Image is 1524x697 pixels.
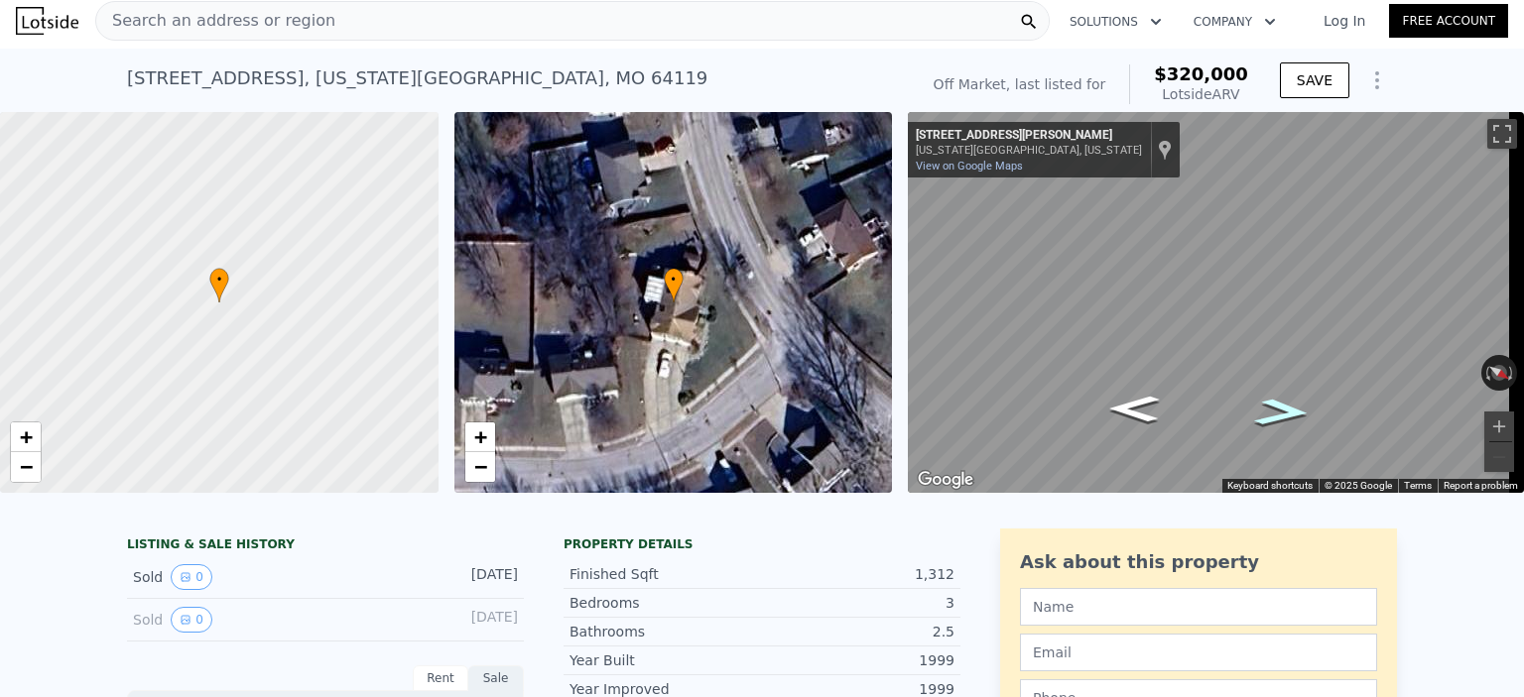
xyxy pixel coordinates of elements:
div: [DATE] [430,564,518,590]
div: Rent [413,665,468,691]
button: View historical data [171,564,212,590]
div: • [664,268,684,302]
button: Rotate counterclockwise [1481,355,1492,391]
div: Finished Sqft [570,564,762,584]
input: Name [1020,588,1377,626]
div: [DATE] [430,607,518,633]
span: + [20,424,33,449]
div: [STREET_ADDRESS][PERSON_NAME] [916,128,1142,144]
div: Year Built [570,650,762,670]
a: Terms [1404,480,1432,491]
button: Reset the view [1480,357,1518,389]
path: Go Southeast, N Palmer Dr [1088,390,1181,428]
span: + [473,424,486,449]
div: Off Market, last listed for [934,74,1106,94]
div: Sale [468,665,524,691]
div: Bedrooms [570,593,762,613]
div: Map [908,112,1524,493]
div: 1999 [762,650,954,670]
a: Open this area in Google Maps (opens a new window) [913,467,978,493]
button: Zoom out [1484,442,1514,472]
div: Sold [133,564,310,590]
button: SAVE [1280,62,1349,98]
a: Zoom in [465,422,495,452]
span: Search an address or region [96,9,335,33]
div: 2.5 [762,622,954,641]
a: Show location on map [1158,139,1172,161]
div: Bathrooms [570,622,762,641]
div: Street View [908,112,1524,493]
button: Zoom in [1484,411,1514,441]
span: − [20,454,33,479]
a: Zoom out [11,452,41,482]
button: Rotate clockwise [1507,355,1518,391]
path: Go Northwest, N Palmer Dr [1230,392,1333,432]
span: • [209,271,229,289]
a: Report a problem [1444,480,1518,491]
button: Keyboard shortcuts [1227,479,1313,493]
div: Sold [133,607,310,633]
div: Property details [564,536,960,552]
button: Toggle fullscreen view [1487,119,1517,149]
div: Ask about this property [1020,548,1377,576]
span: − [473,454,486,479]
div: [STREET_ADDRESS] , [US_STATE][GEOGRAPHIC_DATA] , MO 64119 [127,64,707,92]
div: 1,312 [762,564,954,584]
img: Google [913,467,978,493]
input: Email [1020,634,1377,671]
div: 3 [762,593,954,613]
button: Company [1178,4,1292,40]
button: Solutions [1054,4,1178,40]
a: Zoom in [11,422,41,452]
button: Show Options [1357,60,1397,100]
a: View on Google Maps [916,160,1023,173]
div: • [209,268,229,302]
div: LISTING & SALE HISTORY [127,536,524,556]
button: View historical data [171,607,212,633]
span: $320,000 [1154,63,1248,84]
img: Lotside [16,7,78,35]
div: Lotside ARV [1154,84,1248,104]
a: Free Account [1389,4,1508,38]
a: Zoom out [465,452,495,482]
span: • [664,271,684,289]
a: Log In [1300,11,1389,31]
div: [US_STATE][GEOGRAPHIC_DATA], [US_STATE] [916,144,1142,157]
span: © 2025 Google [1325,480,1392,491]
